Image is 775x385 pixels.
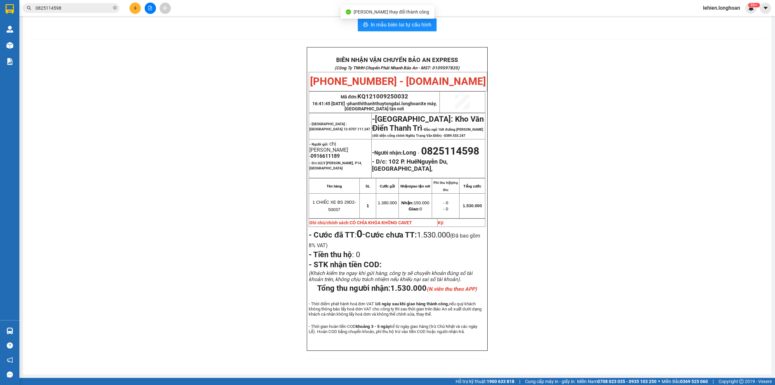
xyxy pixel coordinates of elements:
[358,18,437,31] button: printerIn mẫu biên lai tự cấu hình
[456,378,514,385] span: Hỗ trợ kỹ thuật:
[354,250,360,259] span: 0
[356,228,365,240] span: -
[357,93,408,100] span: KQ121009250032
[350,220,412,225] span: CÓ CHÌA KHÓA KHÔNG CAVET
[7,342,13,349] span: question-circle
[401,200,429,205] span: 150.000
[372,158,448,172] strong: 102 P. HuếNguyễn Du, [GEOGRAPHIC_DATA],
[341,94,408,99] span: Mã đơn:
[309,230,355,239] strong: - Cước đã TT
[345,101,437,111] span: Xe máy, [GEOGRAPHIC_DATA] tận nơi
[487,379,514,384] strong: 1900 633 818
[336,56,458,64] strong: BIÊN NHẬN VẬN CHUYỂN BẢO AN EXPRESS
[443,200,448,205] span: - 0
[577,378,656,385] span: Miền Nam
[401,200,414,205] strong: Nhận:
[309,161,362,170] strong: - D/c:
[443,207,448,211] span: - 0
[6,328,13,334] img: warehouse-icon
[525,378,575,385] span: Cung cấp máy in - giấy in:
[312,101,437,111] span: 16:41:45 [DATE] -
[680,379,708,384] strong: 0369 525 060
[27,6,31,10] span: search
[160,3,171,14] button: aim
[309,233,480,248] span: (Đã bao gồm 8% VAT)
[403,149,416,156] span: Long
[374,150,416,156] span: Người nhận:
[309,230,365,239] span: :
[427,286,477,292] em: (N.viên thu theo APP)
[760,3,771,14] button: caret-down
[317,284,477,293] span: Tổng thu người nhận:
[311,153,340,159] span: 0916611189
[748,5,754,11] img: icon-new-feature
[372,149,416,156] strong: -
[372,127,483,138] span: Đầu ngõ 168 đường [PERSON_NAME] (đối diện cổng chính Nghĩa Trang Văn Điển) -
[309,250,360,259] span: :
[7,357,13,363] span: notification
[372,115,375,124] span: -
[372,118,484,138] span: -
[408,207,419,211] strong: Giao:
[363,22,368,28] span: printer
[6,26,13,33] img: warehouse-icon
[367,203,369,208] span: 1
[380,184,395,188] strong: Cước gửi
[463,184,481,188] strong: Tổng cước
[371,21,431,29] span: In mẫu biên lai tự cấu hình
[5,4,14,14] img: logo-vxr
[145,3,156,14] button: file-add
[372,115,484,133] span: [GEOGRAPHIC_DATA]: Kho Văn Điển Thanh Trì
[365,230,417,239] strong: Cước chưa TT:
[463,203,482,208] span: 1.530.000
[713,378,714,385] span: |
[113,6,117,10] span: close-circle
[378,301,449,306] strong: 5 ngày sau khi giao hàng thành công,
[433,181,458,192] strong: Phí thu hộ/phụ thu
[662,378,708,385] span: Miền Bắc
[416,150,421,156] span: -
[438,220,444,225] strong: Ký:
[356,324,390,329] strong: khoảng 3 - 5 ngày
[309,324,477,334] span: - Thời gian hoàn tiền COD kể từ ngày giao hàng (trừ Chủ Nhật và các ngày Lễ). Hoàn COD bằng chuyể...
[129,3,141,14] button: plus
[6,42,13,49] img: warehouse-icon
[378,200,397,205] span: 1.380.000
[309,220,412,225] strong: Ghi chú/chính sách:
[408,207,422,211] span: 0
[36,5,112,12] input: Tìm tên, số ĐT hoặc mã đơn
[309,260,382,269] span: - STK nhận tiền COD:
[346,9,351,15] span: check-circle
[356,228,362,240] strong: 0
[400,184,430,188] strong: Nhận/giao tận nơi
[421,145,479,157] span: 0825114598
[335,66,460,70] strong: (Công Ty TNHH Chuyển Phát Nhanh Bảo An - MST: 0109597835)
[345,101,437,111] span: phanthithanhthuytongdai.longhoan
[309,270,472,282] span: (Khách kiểm tra ngay khi gửi hàng, công ty sẽ chuyển khoản đúng số tài khoản trên, không chịu trá...
[309,142,328,147] strong: - Người gửi:
[597,379,656,384] strong: 0708 023 035 - 0935 103 250
[133,6,138,10] span: plus
[739,379,744,384] span: copyright
[113,5,117,11] span: close-circle
[309,161,362,170] span: 62/3 [PERSON_NAME], P14, [GEOGRAPHIC_DATA]
[163,6,167,10] span: aim
[309,122,370,131] span: - [GEOGRAPHIC_DATA] : [GEOGRAPHIC_DATA] 12-
[313,200,356,212] span: 1 CHIẾC XE BS 29D2-50037
[310,75,486,87] span: [PHONE_NUMBER] - [DOMAIN_NAME]
[309,250,352,259] strong: - Tiền thu hộ
[309,301,481,317] span: - Thời điểm phát hành hoá đơn VAT là nếu quý khách không thông báo lấy hoá đơn VAT cho công ty th...
[698,4,745,12] span: lehien.longhoan
[748,3,760,7] sup: 433
[6,58,13,65] img: solution-icon
[444,134,465,138] span: 0389.555.247
[519,378,520,385] span: |
[309,141,348,159] span: chị [PERSON_NAME] -
[354,9,429,15] span: [PERSON_NAME] thay đổi thành công
[7,371,13,378] span: message
[148,6,152,10] span: file-add
[326,184,342,188] strong: Tên hàng
[349,127,370,131] span: 0707.111.247
[372,158,387,165] strong: - D/c:
[763,5,769,11] span: caret-down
